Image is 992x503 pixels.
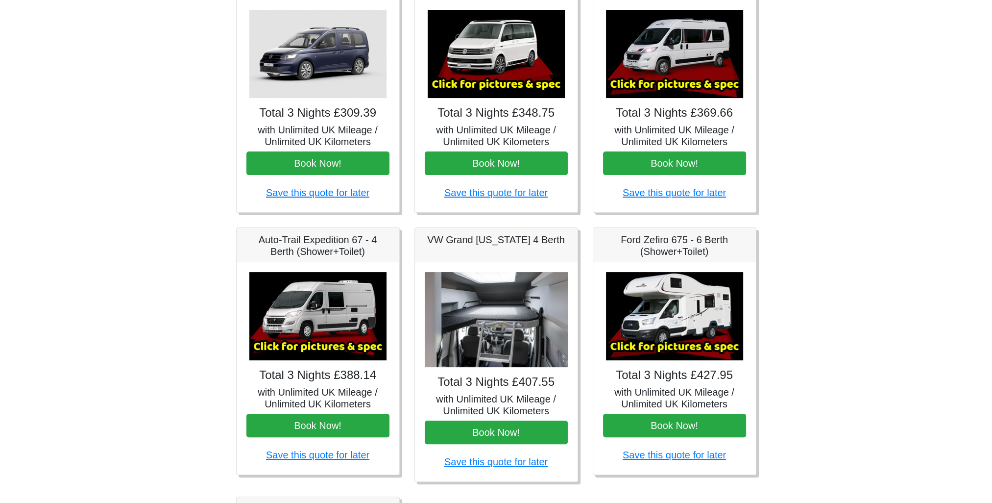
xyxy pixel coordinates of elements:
a: Save this quote for later [623,450,726,460]
h4: Total 3 Nights £388.14 [246,368,389,382]
button: Book Now! [425,421,568,444]
button: Book Now! [425,151,568,175]
img: VW Caddy California Maxi [249,10,387,98]
h4: Total 3 Nights £369.66 [603,106,746,120]
button: Book Now! [603,151,746,175]
h4: Total 3 Nights £407.55 [425,375,568,389]
h4: Total 3 Nights £309.39 [246,106,389,120]
button: Book Now! [603,414,746,437]
a: Save this quote for later [266,187,369,198]
button: Book Now! [246,151,389,175]
h5: with Unlimited UK Mileage / Unlimited UK Kilometers [246,386,389,410]
h5: with Unlimited UK Mileage / Unlimited UK Kilometers [425,124,568,148]
a: Save this quote for later [623,187,726,198]
h5: Auto-Trail Expedition 67 - 4 Berth (Shower+Toilet) [246,234,389,257]
h4: Total 3 Nights £348.75 [425,106,568,120]
h5: with Unlimited UK Mileage / Unlimited UK Kilometers [603,124,746,148]
button: Book Now! [246,414,389,437]
a: Save this quote for later [266,450,369,460]
h5: VW Grand [US_STATE] 4 Berth [425,234,568,246]
h5: with Unlimited UK Mileage / Unlimited UK Kilometers [246,124,389,148]
a: Save this quote for later [444,187,548,198]
h5: with Unlimited UK Mileage / Unlimited UK Kilometers [603,386,746,410]
img: Ford Zefiro 675 - 6 Berth (Shower+Toilet) [606,272,743,360]
img: VW Grand California 4 Berth [425,272,568,368]
a: Save this quote for later [444,456,548,467]
h5: Ford Zefiro 675 - 6 Berth (Shower+Toilet) [603,234,746,257]
img: Auto-Trail Expedition 67 - 4 Berth (Shower+Toilet) [249,272,387,360]
h4: Total 3 Nights £427.95 [603,368,746,382]
h5: with Unlimited UK Mileage / Unlimited UK Kilometers [425,393,568,417]
img: Auto-Trail Expedition 66 - 2 Berth (Shower+Toilet) [606,10,743,98]
img: VW California Ocean T6.1 (Auto, Awning) [428,10,565,98]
